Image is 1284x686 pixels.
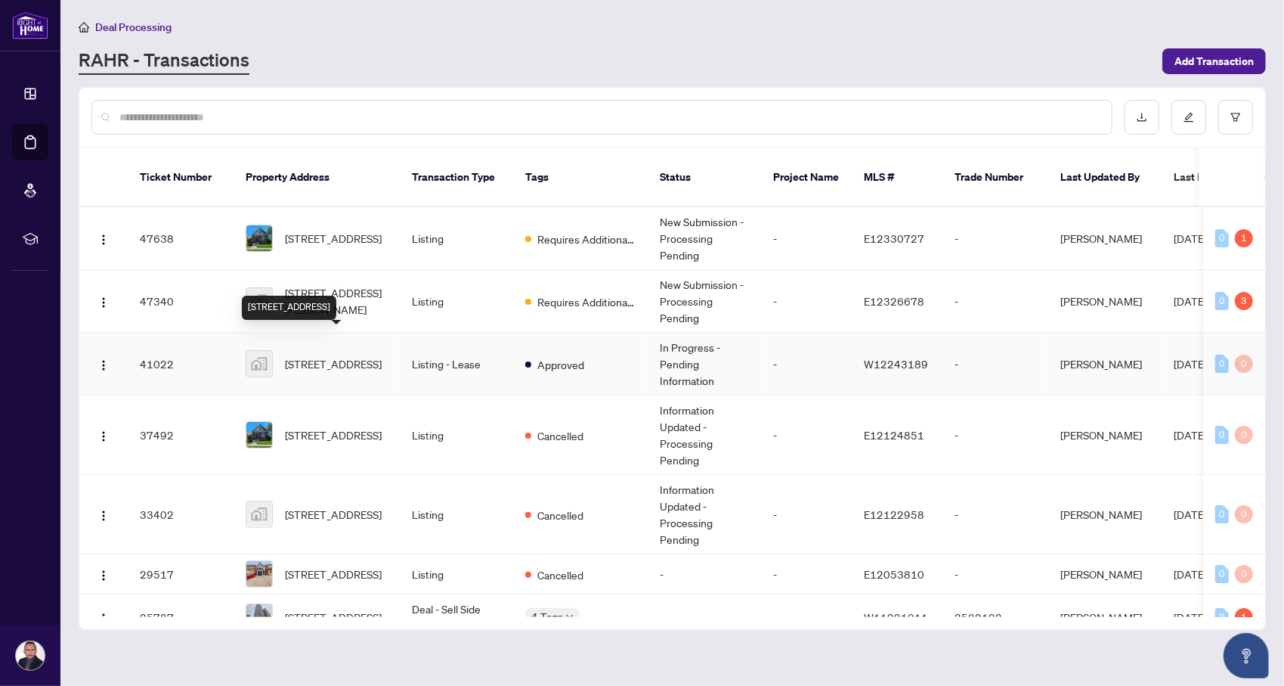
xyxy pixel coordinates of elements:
[1174,428,1207,442] span: [DATE]
[942,475,1048,554] td: -
[97,613,110,625] img: Logo
[761,333,852,396] td: -
[400,475,513,554] td: Listing
[1162,48,1266,74] button: Add Transaction
[91,289,116,313] button: Logo
[97,359,110,371] img: Logo
[128,148,234,207] th: Ticket Number
[513,148,648,207] th: Tags
[942,396,1048,475] td: -
[128,475,234,554] td: 33402
[648,475,761,554] td: Information Updated - Processing Pending
[1048,554,1162,594] td: [PERSON_NAME]
[1125,100,1159,135] button: download
[1174,567,1207,581] span: [DATE]
[285,284,388,318] span: [STREET_ADDRESS][PERSON_NAME]
[1048,396,1162,475] td: [PERSON_NAME]
[1235,565,1253,583] div: 0
[128,396,234,475] td: 37492
[761,396,852,475] td: -
[79,48,249,75] a: RAHR - Transactions
[1048,207,1162,270] td: [PERSON_NAME]
[1048,148,1162,207] th: Last Updated By
[1183,112,1194,123] span: edit
[1215,608,1229,626] div: 0
[246,422,272,448] img: thumbnail-img
[246,604,272,630] img: thumbnail-img
[1215,355,1229,373] div: 0
[1235,608,1253,626] div: 1
[537,427,583,444] span: Cancelled
[1048,333,1162,396] td: [PERSON_NAME]
[864,610,928,624] span: W11991011
[91,423,116,447] button: Logo
[128,270,234,333] td: 47340
[97,570,110,582] img: Logo
[91,562,116,586] button: Logo
[1171,100,1206,135] button: edit
[1224,633,1269,678] button: Open asap
[648,594,761,641] td: -
[400,270,513,333] td: Listing
[537,231,636,247] span: Requires Additional Docs
[79,22,89,33] span: home
[531,608,563,625] span: 4 Tags
[1235,292,1253,310] div: 3
[537,293,636,310] span: Requires Additional Docs
[1235,355,1253,373] div: 0
[1174,508,1207,521] span: [DATE]
[761,148,852,207] th: Project Name
[1174,610,1207,624] span: [DATE]
[400,333,513,396] td: Listing - Lease
[1174,49,1254,73] span: Add Transaction
[648,554,761,594] td: -
[1048,270,1162,333] td: [PERSON_NAME]
[942,333,1048,396] td: -
[128,594,234,641] td: 25787
[400,554,513,594] td: Listing
[761,594,852,641] td: -
[537,566,583,583] span: Cancelled
[128,554,234,594] td: 29517
[864,567,924,581] span: E12053810
[1215,229,1229,247] div: 0
[12,11,48,39] img: logo
[285,609,382,625] span: [STREET_ADDRESS]
[942,554,1048,594] td: -
[91,605,116,629] button: Logo
[1215,426,1229,444] div: 0
[761,270,852,333] td: -
[864,294,924,308] span: E12326678
[285,566,382,582] span: [STREET_ADDRESS]
[400,207,513,270] td: Listing
[1218,100,1253,135] button: filter
[648,270,761,333] td: New Submission - Processing Pending
[1174,231,1207,245] span: [DATE]
[1235,505,1253,523] div: 0
[1137,112,1147,123] span: download
[95,20,172,34] span: Deal Processing
[91,352,116,376] button: Logo
[942,270,1048,333] td: -
[285,355,382,372] span: [STREET_ADDRESS]
[864,428,924,442] span: E12124851
[942,148,1048,207] th: Trade Number
[1048,475,1162,554] td: [PERSON_NAME]
[1235,426,1253,444] div: 0
[97,296,110,309] img: Logo
[285,427,382,443] span: [STREET_ADDRESS]
[1235,229,1253,247] div: 1
[852,148,942,207] th: MLS #
[91,502,116,526] button: Logo
[864,231,924,245] span: E12330727
[16,641,45,670] img: Profile Icon
[246,288,272,314] img: thumbnail-img
[761,554,852,594] td: -
[1215,292,1229,310] div: 0
[648,207,761,270] td: New Submission - Processing Pending
[761,475,852,554] td: -
[128,333,234,396] td: 41022
[537,507,583,523] span: Cancelled
[234,148,400,207] th: Property Address
[942,207,1048,270] td: -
